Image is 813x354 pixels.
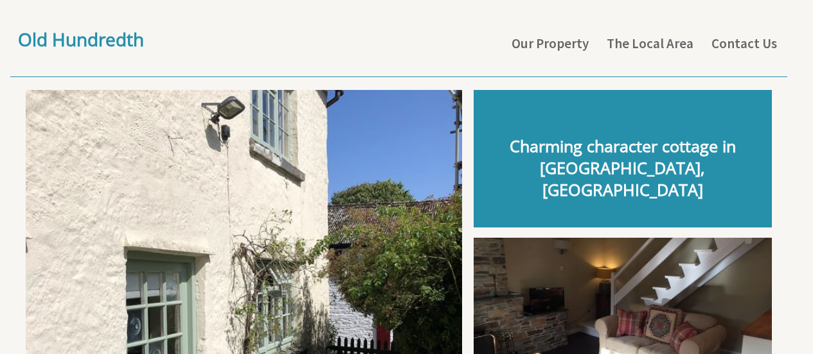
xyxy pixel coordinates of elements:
[711,35,777,52] a: Contact Us
[476,135,769,200] h1: Charming character cottage in [GEOGRAPHIC_DATA], [GEOGRAPHIC_DATA]
[18,27,147,51] h1: Old Hundredth
[607,35,693,52] a: The Local Area
[512,35,589,52] a: Our Property
[18,15,147,64] a: Old Hundredth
